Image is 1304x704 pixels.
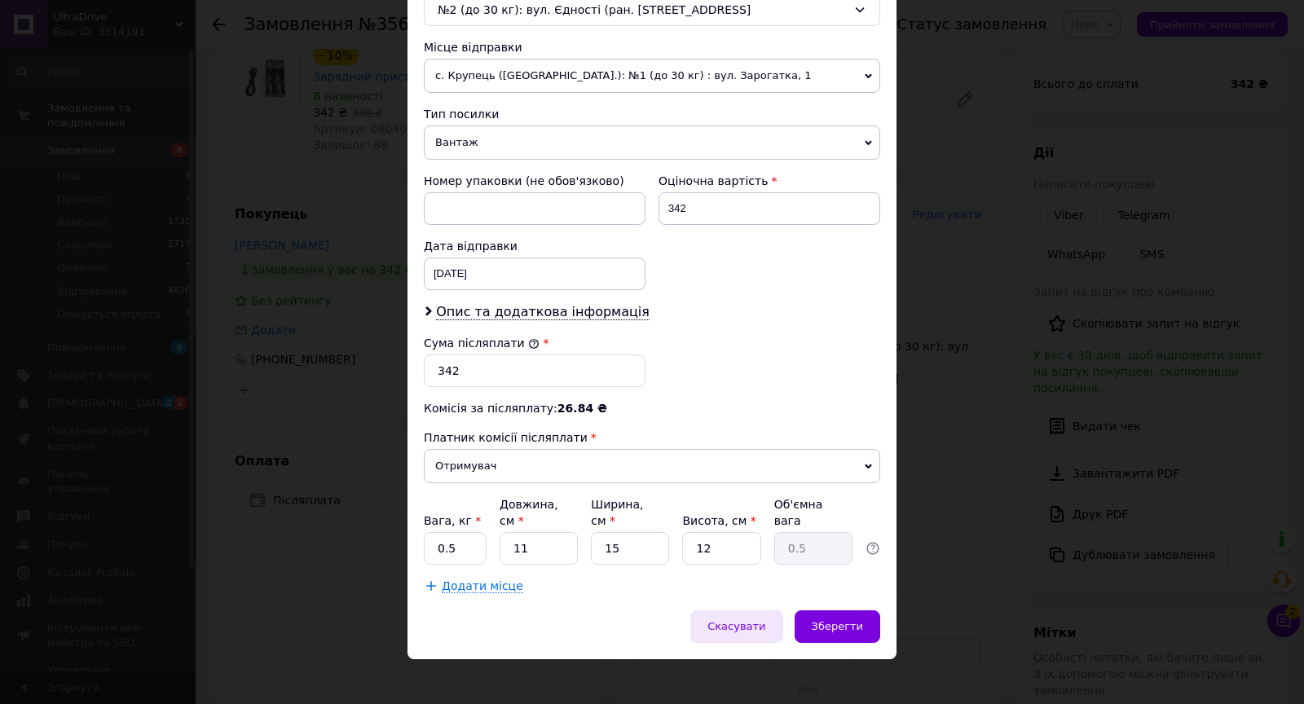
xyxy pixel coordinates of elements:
span: Отримувач [424,449,880,483]
label: Сума післяплати [424,337,540,350]
label: Висота, см [682,514,756,527]
div: Оціночна вартість [659,173,880,189]
div: Номер упаковки (не обов'язково) [424,173,645,189]
span: Зберегти [812,620,863,632]
span: Платник комісії післяплати [424,431,588,444]
div: Комісія за післяплату: [424,400,880,416]
label: Вага, кг [424,514,481,527]
span: Вантаж [424,125,880,160]
span: Тип посилки [424,108,499,121]
span: Додати місце [442,579,523,593]
span: Скасувати [707,620,765,632]
span: Опис та додаткова інформація [436,304,650,320]
div: Об'ємна вага [774,496,852,529]
label: Ширина, см [591,498,643,527]
label: Довжина, см [500,498,558,527]
span: 26.84 ₴ [557,402,607,415]
span: Місце відправки [424,41,522,54]
span: с. Крупець ([GEOGRAPHIC_DATA].): №1 (до 30 кг) : вул. Зарогатка, 1 [424,59,880,93]
div: Дата відправки [424,238,645,254]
